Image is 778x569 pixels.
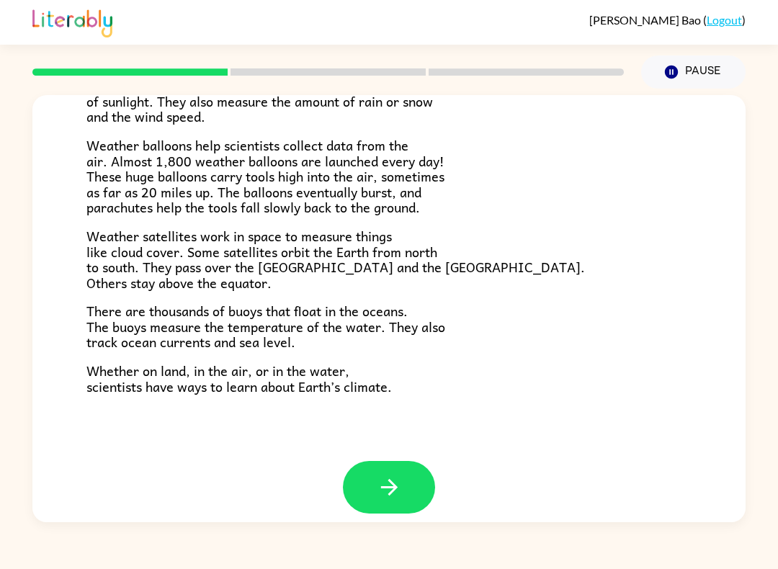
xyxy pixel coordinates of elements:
[86,225,585,293] span: Weather satellites work in space to measure things like cloud cover. Some satellites orbit the Ea...
[86,135,444,218] span: Weather balloons help scientists collect data from the air. Almost 1,800 weather balloons are lau...
[589,13,746,27] div: ( )
[32,6,112,37] img: Literably
[86,300,445,352] span: There are thousands of buoys that float in the oceans. The buoys measure the temperature of the w...
[86,360,392,397] span: Whether on land, in the air, or in the water, scientists have ways to learn about Earth’s climate.
[707,13,742,27] a: Logout
[641,55,746,89] button: Pause
[589,13,703,27] span: [PERSON_NAME] Bao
